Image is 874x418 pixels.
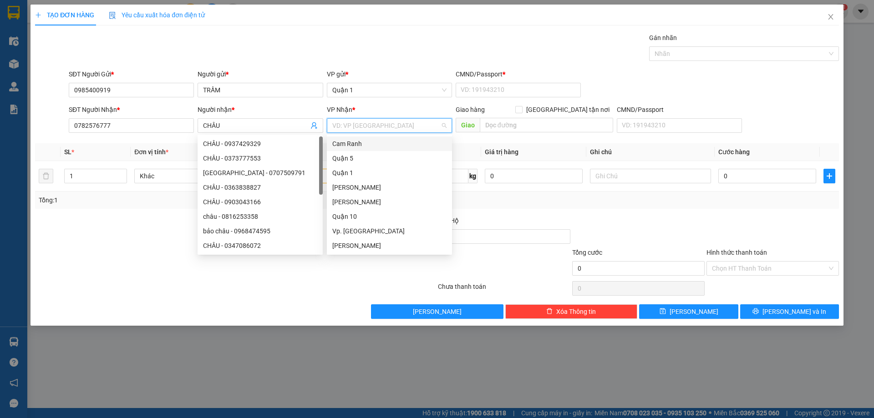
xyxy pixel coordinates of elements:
div: Cam Đức [327,238,452,253]
span: Quận 1 [332,83,447,97]
span: [PERSON_NAME] [413,307,462,317]
input: Ghi Chú [590,169,711,183]
div: CHÂU - 0347086072 [203,241,317,251]
span: Cước hàng [718,148,750,156]
button: deleteXóa Thông tin [505,304,638,319]
div: Người gửi [198,69,323,79]
span: save [660,308,666,315]
button: plus [823,169,835,183]
div: CHÂU - 0347086072 [198,238,323,253]
span: Giá trị hàng [485,148,518,156]
div: [PERSON_NAME] [332,182,447,192]
input: Dọc đường [480,118,613,132]
span: [PERSON_NAME] [670,307,718,317]
div: NGỌC CHÂU - 0707509791 [198,166,323,180]
span: Tổng cước [572,249,602,256]
div: Phan Rang [327,195,452,209]
div: Cam Ranh [327,136,452,151]
input: VD: Bàn, Ghế [263,169,384,183]
button: printer[PERSON_NAME] và In [740,304,839,319]
div: CMND/Passport [617,105,742,115]
span: Đơn vị tính [134,148,168,156]
div: Lê Hồng Phong [327,180,452,195]
button: Close [818,5,844,30]
div: Cam Ranh [332,139,447,149]
div: Vp. [GEOGRAPHIC_DATA] [332,226,447,236]
span: close [827,13,834,20]
div: châu - 0816253358 [203,212,317,222]
div: Chưa thanh toán [437,282,571,297]
span: plus [824,172,835,180]
div: Vp. Cam Hải [327,224,452,238]
span: Yêu cầu xuất hóa đơn điện tử [109,11,205,19]
div: Tổng: 1 [39,195,337,205]
div: bảo châu - 0968474595 [198,224,323,238]
span: kg [468,169,478,183]
div: Quận 10 [327,209,452,224]
button: delete [39,169,53,183]
label: Gán nhãn [649,34,677,41]
th: Ghi chú [586,143,715,161]
div: Quận 10 [332,212,447,222]
div: châu - 0816253358 [198,209,323,224]
span: Xóa Thông tin [556,307,596,317]
div: [PERSON_NAME] [332,241,447,251]
div: CHÂU - 0363838827 [203,182,317,192]
div: CHÂU - 0903043166 [198,195,323,209]
button: [PERSON_NAME] [371,304,503,319]
span: plus [35,12,41,18]
label: Hình thức thanh toán [706,249,767,256]
img: icon [109,12,116,19]
span: [PERSON_NAME] và In [762,307,826,317]
span: user-add [310,122,318,129]
button: save[PERSON_NAME] [639,304,738,319]
div: Quận 1 [327,166,452,180]
div: CHÂU - 0937429329 [203,139,317,149]
div: Quận 5 [327,151,452,166]
div: SĐT Người Nhận [69,105,194,115]
span: SL [64,148,71,156]
span: Thu Hộ [438,217,459,224]
div: Quận 1 [332,168,447,178]
div: CHÂU - 0937429329 [198,136,323,151]
div: bảo châu - 0968474595 [203,226,317,236]
div: CHÂU - 0903043166 [203,197,317,207]
div: [GEOGRAPHIC_DATA] - 0707509791 [203,168,317,178]
span: TẠO ĐƠN HÀNG [35,11,94,19]
span: Khác [140,169,250,183]
div: [PERSON_NAME] [332,197,447,207]
div: Người nhận [198,105,323,115]
div: CHÂU - 0373777553 [198,151,323,166]
div: CMND/Passport [456,69,581,79]
div: SĐT Người Gửi [69,69,194,79]
div: CHÂU - 0373777553 [203,153,317,163]
div: CHÂU - 0363838827 [198,180,323,195]
span: Giao [456,118,480,132]
input: 0 [485,169,583,183]
span: VP Nhận [327,106,352,113]
div: Quận 5 [332,153,447,163]
span: delete [546,308,553,315]
span: [GEOGRAPHIC_DATA] tận nơi [523,105,613,115]
div: VP gửi [327,69,452,79]
span: Giao hàng [456,106,485,113]
span: printer [752,308,759,315]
